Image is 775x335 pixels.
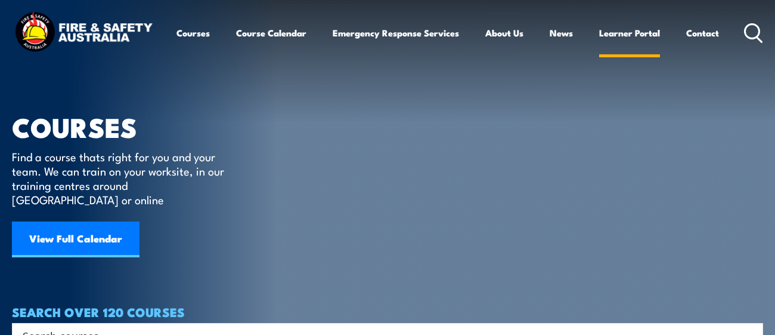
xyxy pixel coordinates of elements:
p: Find a course thats right for you and your team. We can train on your worksite, in our training c... [12,149,230,207]
a: Contact [686,19,719,47]
a: Course Calendar [236,19,306,47]
a: View Full Calendar [12,222,139,257]
h4: SEARCH OVER 120 COURSES [12,305,763,318]
a: Courses [176,19,210,47]
a: Learner Portal [599,19,660,47]
a: About Us [485,19,523,47]
a: Emergency Response Services [333,19,459,47]
a: News [550,19,573,47]
h1: COURSES [12,115,241,138]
